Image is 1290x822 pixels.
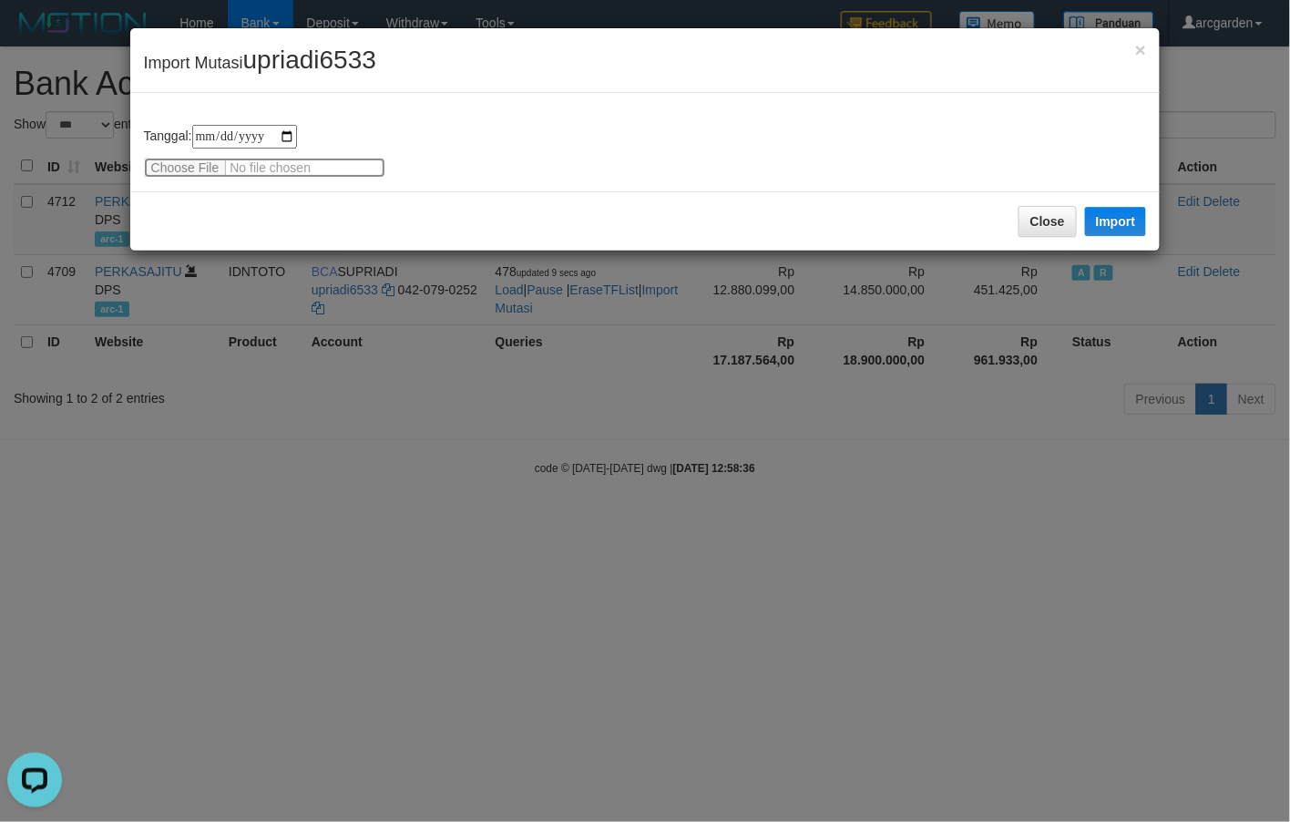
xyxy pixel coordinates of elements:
[144,54,376,72] span: Import Mutasi
[243,46,376,74] span: upriadi6533
[7,7,62,62] button: Open LiveChat chat widget
[1019,206,1077,237] button: Close
[1135,40,1146,59] button: Close
[144,125,1147,178] div: Tanggal:
[1085,207,1147,236] button: Import
[1135,39,1146,60] span: ×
